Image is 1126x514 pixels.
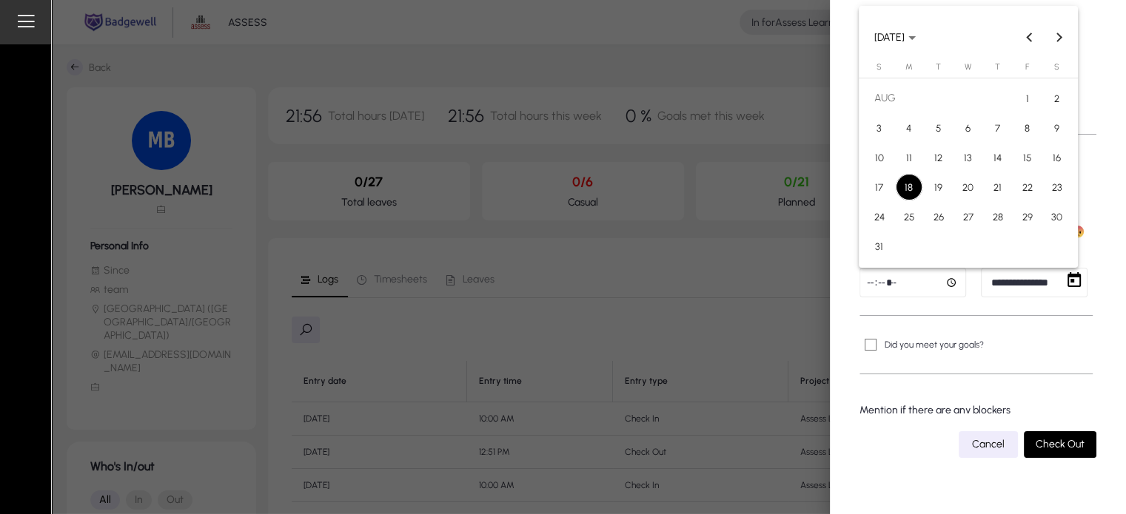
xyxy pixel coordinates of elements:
span: 1 [1014,85,1041,112]
span: 28 [985,203,1011,230]
button: Aug 5, 2025 [924,113,954,143]
span: F [1025,62,1029,72]
button: Choose month and year [868,24,922,50]
button: Aug 27, 2025 [954,202,983,231]
button: Aug 4, 2025 [894,113,924,143]
span: 29 [1014,203,1041,230]
button: Aug 16, 2025 [1042,143,1072,172]
button: Aug 17, 2025 [865,172,894,202]
span: 13 [955,144,982,171]
button: Aug 13, 2025 [954,143,983,172]
span: 17 [866,174,893,200]
span: 4 [896,115,922,141]
button: Aug 12, 2025 [924,143,954,172]
span: 21 [985,174,1011,200]
span: 18 [896,174,922,200]
span: 16 [1044,144,1070,171]
td: AUG [865,84,1013,113]
button: Aug 2, 2025 [1042,84,1072,113]
span: 27 [955,203,982,230]
span: 30 [1044,203,1070,230]
span: 20 [955,174,982,200]
span: T [995,62,1000,72]
button: Aug 28, 2025 [983,202,1013,231]
span: 7 [985,115,1011,141]
button: Aug 25, 2025 [894,202,924,231]
span: 11 [896,144,922,171]
button: Aug 11, 2025 [894,143,924,172]
button: Aug 8, 2025 [1013,113,1042,143]
span: 14 [985,144,1011,171]
span: 12 [925,144,952,171]
button: Next month [1045,22,1074,52]
span: 8 [1014,115,1041,141]
button: Aug 18, 2025 [894,172,924,202]
span: 9 [1044,115,1070,141]
span: 31 [866,233,893,260]
span: 23 [1044,174,1070,200]
button: Aug 3, 2025 [865,113,894,143]
button: Aug 9, 2025 [1042,113,1072,143]
button: Aug 29, 2025 [1013,202,1042,231]
button: Aug 22, 2025 [1013,172,1042,202]
span: M [905,62,913,72]
span: [DATE] [874,31,905,44]
span: 2 [1044,85,1070,112]
span: 19 [925,174,952,200]
button: Aug 23, 2025 [1042,172,1072,202]
span: 15 [1014,144,1041,171]
button: Aug 31, 2025 [865,231,894,261]
span: 26 [925,203,952,230]
button: Aug 20, 2025 [954,172,983,202]
span: 6 [955,115,982,141]
button: Aug 10, 2025 [865,143,894,172]
span: 25 [896,203,922,230]
span: T [936,62,941,72]
button: Aug 7, 2025 [983,113,1013,143]
span: S [877,62,882,72]
button: Aug 6, 2025 [954,113,983,143]
span: S [1054,62,1059,72]
button: Aug 21, 2025 [983,172,1013,202]
span: 3 [866,115,893,141]
span: 24 [866,203,893,230]
button: Aug 15, 2025 [1013,143,1042,172]
button: Aug 19, 2025 [924,172,954,202]
span: 10 [866,144,893,171]
button: Aug 24, 2025 [865,202,894,231]
button: Aug 26, 2025 [924,202,954,231]
span: 5 [925,115,952,141]
span: 22 [1014,174,1041,200]
button: Aug 14, 2025 [983,143,1013,172]
button: Aug 1, 2025 [1013,84,1042,113]
button: Previous month [1015,22,1045,52]
span: W [965,62,971,72]
button: Aug 30, 2025 [1042,202,1072,231]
